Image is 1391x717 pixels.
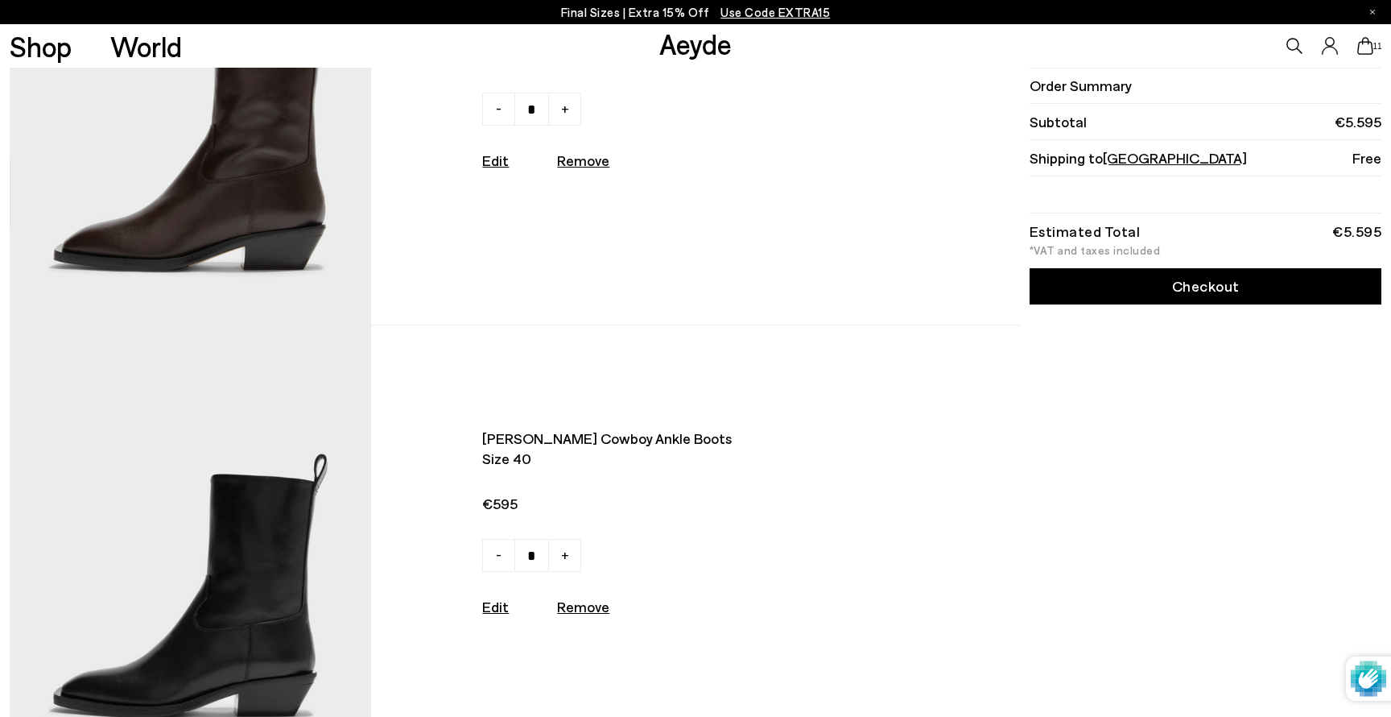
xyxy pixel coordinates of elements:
[482,429,876,449] span: [PERSON_NAME] cowboy ankle boots
[557,151,609,169] u: Remove
[1030,268,1381,305] a: Checkout
[548,539,581,572] a: +
[548,93,581,126] a: +
[561,545,569,564] span: +
[482,93,515,126] a: -
[720,5,830,19] span: Navigate to /collections/ss25-final-sizes
[1030,245,1381,256] div: *VAT and taxes included
[1352,148,1381,168] span: Free
[482,151,509,169] a: Edit
[110,32,182,60] a: World
[1030,68,1381,104] li: Order Summary
[1357,37,1373,55] a: 11
[496,545,502,564] span: -
[1335,112,1381,132] span: €5.595
[496,98,502,118] span: -
[10,32,72,60] a: Shop
[482,539,515,572] a: -
[1103,149,1247,167] span: [GEOGRAPHIC_DATA]
[659,27,732,60] a: Aeyde
[561,2,831,23] p: Final Sizes | Extra 15% Off
[1351,657,1386,701] img: Protected by hCaptcha
[561,98,569,118] span: +
[1030,104,1381,140] li: Subtotal
[482,494,876,514] span: €595
[1373,42,1381,51] span: 11
[1030,226,1141,237] div: Estimated Total
[482,598,509,615] a: Edit
[1332,226,1381,237] div: €5.595
[557,598,609,615] u: Remove
[1030,148,1247,168] span: Shipping to
[482,449,876,469] span: Size 40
